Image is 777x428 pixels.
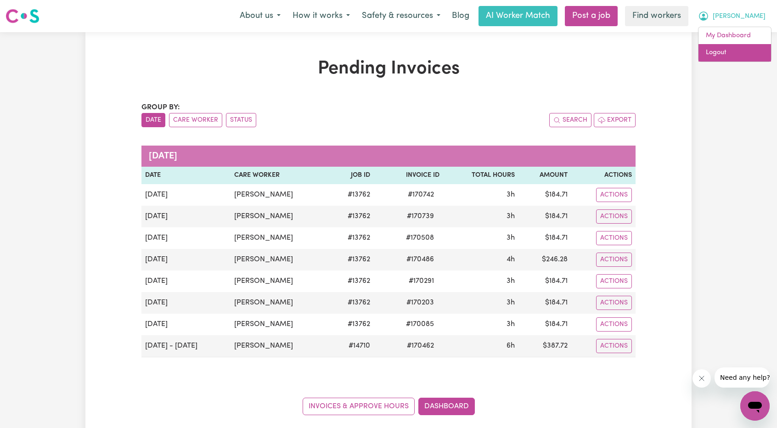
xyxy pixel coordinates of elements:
td: [PERSON_NAME] [231,335,329,357]
span: # 170203 [401,297,439,308]
button: Actions [596,274,632,288]
span: 3 hours [507,213,515,220]
button: Actions [596,317,632,332]
td: [PERSON_NAME] [231,270,329,292]
button: Safety & resources [356,6,446,26]
th: Care Worker [231,167,329,184]
span: 3 hours [507,299,515,306]
iframe: Message from company [715,367,770,388]
a: AI Worker Match [479,6,557,26]
span: [PERSON_NAME] [713,11,766,22]
span: # 170486 [401,254,439,265]
button: About us [234,6,287,26]
th: Actions [571,167,636,184]
td: [PERSON_NAME] [231,314,329,335]
td: # 13762 [329,249,374,270]
span: 3 hours [507,191,515,198]
td: # 13762 [329,270,374,292]
td: [DATE] - [DATE] [141,335,231,357]
a: Careseekers logo [6,6,39,27]
a: Post a job [565,6,618,26]
td: # 13762 [329,314,374,335]
td: [PERSON_NAME] [231,249,329,270]
button: sort invoices by paid status [226,113,256,127]
span: # 170742 [402,189,439,200]
a: My Dashboard [698,27,771,45]
img: Careseekers logo [6,8,39,24]
span: 3 hours [507,234,515,242]
td: $ 184.71 [518,270,571,292]
td: # 13762 [329,206,374,227]
td: [DATE] [141,270,231,292]
td: $ 387.72 [518,335,571,357]
td: $ 246.28 [518,249,571,270]
span: 6 hours [507,342,515,349]
caption: [DATE] [141,146,636,167]
td: [PERSON_NAME] [231,206,329,227]
h1: Pending Invoices [141,58,636,80]
button: My Account [692,6,771,26]
th: Total Hours [443,167,518,184]
td: [DATE] [141,184,231,206]
th: Date [141,167,231,184]
td: [PERSON_NAME] [231,227,329,249]
td: # 14710 [329,335,374,357]
th: Invoice ID [374,167,443,184]
button: Actions [596,209,632,224]
span: # 170291 [403,276,439,287]
span: # 170508 [400,232,439,243]
td: [PERSON_NAME] [231,292,329,314]
span: Need any help? [6,6,56,14]
div: My Account [698,27,771,62]
button: sort invoices by care worker [169,113,222,127]
span: 4 hours [507,256,515,263]
td: $ 184.71 [518,227,571,249]
a: Dashboard [418,398,475,415]
td: # 13762 [329,227,374,249]
button: Actions [596,339,632,353]
td: [DATE] [141,292,231,314]
td: [DATE] [141,206,231,227]
button: Actions [596,231,632,245]
td: $ 184.71 [518,206,571,227]
td: [DATE] [141,314,231,335]
button: Search [549,113,591,127]
a: Find workers [625,6,688,26]
button: Actions [596,296,632,310]
td: [DATE] [141,249,231,270]
button: Actions [596,253,632,267]
span: 3 hours [507,277,515,285]
a: Logout [698,44,771,62]
iframe: Button to launch messaging window [740,391,770,421]
td: # 13762 [329,184,374,206]
button: Export [594,113,636,127]
button: Actions [596,188,632,202]
td: $ 184.71 [518,292,571,314]
iframe: Close message [693,369,711,388]
td: # 13762 [329,292,374,314]
th: Amount [518,167,571,184]
a: Invoices & Approve Hours [303,398,415,415]
span: Group by: [141,104,180,111]
td: [DATE] [141,227,231,249]
span: 3 hours [507,321,515,328]
td: [PERSON_NAME] [231,184,329,206]
a: Blog [446,6,475,26]
td: $ 184.71 [518,184,571,206]
span: # 170085 [400,319,439,330]
span: # 170739 [401,211,439,222]
button: sort invoices by date [141,113,165,127]
span: # 170462 [401,340,439,351]
td: $ 184.71 [518,314,571,335]
th: Job ID [329,167,374,184]
button: How it works [287,6,356,26]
